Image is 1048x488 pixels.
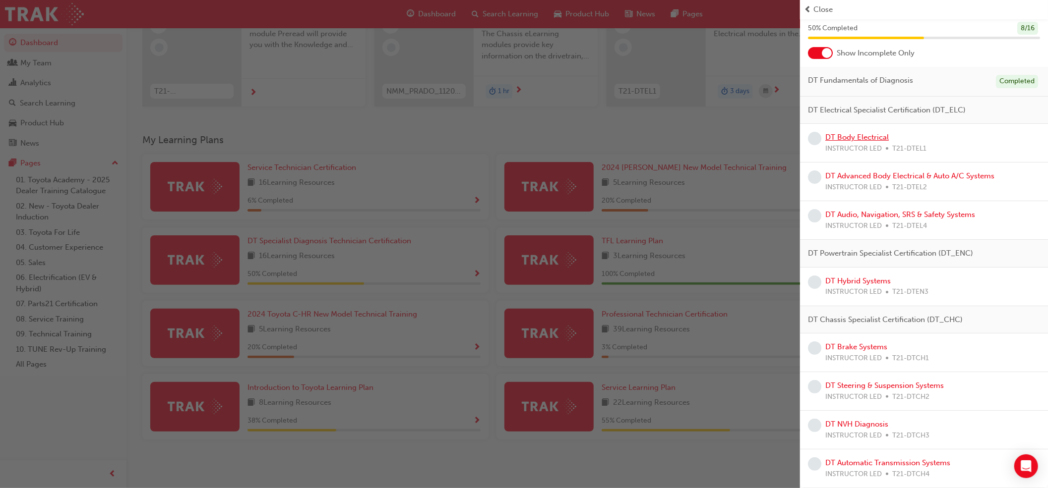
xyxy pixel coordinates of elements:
[804,4,811,15] span: prev-icon
[808,23,858,34] span: 50 % Completed
[825,353,882,364] span: INSTRUCTOR LED
[892,353,929,364] span: T21-DTCH1
[892,469,929,480] span: T21-DTCH4
[892,182,927,193] span: T21-DTEL2
[825,458,950,467] a: DT Automatic Transmission Systems
[808,314,963,325] span: DT Chassis Specialist Certification (DT_CHC)
[892,143,926,155] span: T21-DTEL1
[892,220,927,232] span: T21-DTEL4
[808,209,821,222] span: learningRecordVerb_NONE-icon
[808,105,966,116] span: DT Electrical Specialist Certification (DT_ELC)
[808,75,913,86] span: DT Fundamentals of Diagnosis
[892,391,929,403] span: T21-DTCH2
[1017,22,1038,35] div: 8 / 16
[825,420,888,429] a: DT NVH Diagnosis
[825,342,887,351] a: DT Brake Systems
[808,248,973,259] span: DT Powertrain Specialist Certification (DT_ENC)
[808,275,821,289] span: learningRecordVerb_NONE-icon
[825,210,975,219] a: DT Audio, Navigation, SRS & Safety Systems
[825,143,882,155] span: INSTRUCTOR LED
[825,133,889,142] a: DT Body Electrical
[825,171,994,180] a: DT Advanced Body Electrical & Auto A/C Systems
[808,380,821,393] span: learningRecordVerb_NONE-icon
[825,276,891,285] a: DT Hybrid Systems
[825,286,882,298] span: INSTRUCTOR LED
[808,457,821,471] span: learningRecordVerb_NONE-icon
[825,430,882,441] span: INSTRUCTOR LED
[808,170,821,184] span: learningRecordVerb_NONE-icon
[892,286,928,298] span: T21-DTEN3
[1014,454,1038,478] div: Open Intercom Messenger
[825,469,882,480] span: INSTRUCTOR LED
[808,341,821,355] span: learningRecordVerb_NONE-icon
[825,391,882,403] span: INSTRUCTOR LED
[804,4,1044,15] button: prev-iconClose
[825,182,882,193] span: INSTRUCTOR LED
[825,220,882,232] span: INSTRUCTOR LED
[837,48,915,59] span: Show Incomplete Only
[808,132,821,145] span: learningRecordVerb_NONE-icon
[892,430,929,441] span: T21-DTCH3
[808,419,821,432] span: learningRecordVerb_NONE-icon
[825,381,944,390] a: DT Steering & Suspension Systems
[996,75,1038,88] div: Completed
[813,4,833,15] span: Close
